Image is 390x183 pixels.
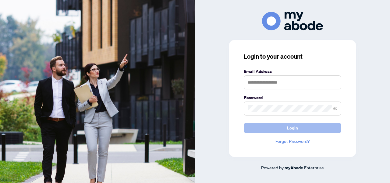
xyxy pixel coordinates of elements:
button: Login [244,123,341,133]
label: Password [244,94,341,101]
span: Enterprise [304,165,324,170]
a: myAbode [285,164,303,171]
label: Email Address [244,68,341,75]
h3: Login to your account [244,52,341,61]
span: Powered by [261,165,284,170]
span: Login [287,123,298,133]
img: ma-logo [262,12,323,30]
a: Forgot Password? [244,138,341,145]
span: eye-invisible [333,106,337,111]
